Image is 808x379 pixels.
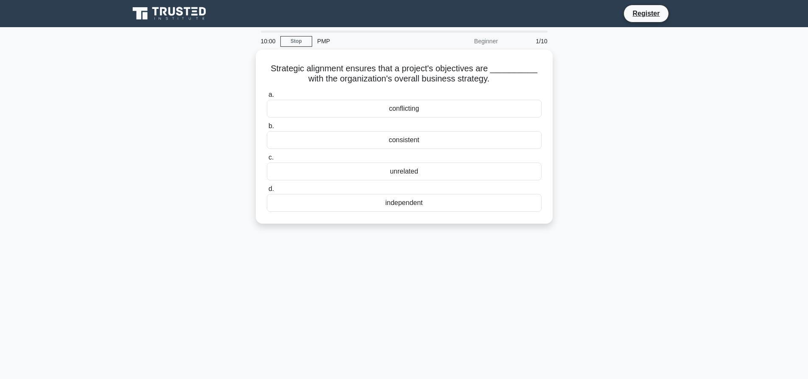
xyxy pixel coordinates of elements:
[280,36,312,47] a: Stop
[503,33,553,50] div: 1/10
[267,194,542,212] div: independent
[312,33,429,50] div: PMP
[268,122,274,129] span: b.
[267,100,542,118] div: conflicting
[268,154,274,161] span: c.
[267,163,542,180] div: unrelated
[266,63,542,84] h5: Strategic alignment ensures that a project's objectives are __________ with the organization's ov...
[256,33,280,50] div: 10:00
[627,8,665,19] a: Register
[268,91,274,98] span: a.
[267,131,542,149] div: consistent
[268,185,274,192] span: d.
[429,33,503,50] div: Beginner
